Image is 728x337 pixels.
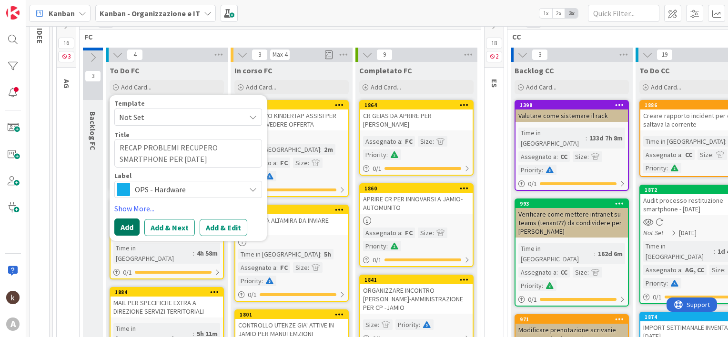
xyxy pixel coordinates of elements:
div: 1884MAIL PER SPECIFICHE EXTRA A DIREZIONE SERVIZI TERRITORIALI [111,288,223,317]
div: Priority [238,276,262,286]
span: : [262,276,263,286]
div: PREVENTIVO KINDERTAP ASSISI PER GEN 26 -RIVEDERE OFFERTA [235,109,348,130]
div: Priority [643,278,667,288]
div: CC [558,267,570,278]
span: 16 [58,38,74,49]
button: Add & Next [144,218,195,236]
span: Not Set [119,111,238,123]
div: 1771 [240,102,348,109]
span: : [542,165,543,175]
img: Visit kanbanzone.com [6,6,20,20]
span: 18 [486,38,502,49]
span: 2 [486,51,502,62]
div: Time in [GEOGRAPHIC_DATA] [238,249,320,259]
span: Label [114,172,131,178]
div: 1884 [115,289,223,296]
span: : [419,319,420,330]
div: 1860APRIRE CR PER INNOVARSI A JAMIO- AUTOMUNITO [360,184,473,214]
div: Size [363,319,378,330]
span: Support [20,1,43,13]
span: ES [490,79,499,88]
span: : [276,262,278,273]
span: 0 / 1 [248,290,257,300]
div: Assegnato a [518,151,556,162]
div: FC [278,262,290,273]
span: : [433,136,434,147]
div: Time in [GEOGRAPHIC_DATA] [113,243,193,264]
span: OPS - Hardware [135,182,241,196]
span: AG [62,79,71,89]
div: CC [683,149,695,160]
span: : [712,149,714,160]
div: 993Verificare come mettere intranet su teams (tenant??) da condividere per [PERSON_NAME] [516,199,628,238]
div: Time in [GEOGRAPHIC_DATA] [518,243,594,264]
div: Priority [363,241,386,251]
span: : [725,136,727,147]
div: 971 [520,316,628,323]
div: 1841ORGANIZZARE INCONTRO [PERSON_NAME]-AMMINISTRAZIONE PER CP -JAMIO [360,276,473,314]
div: 1884 [111,288,223,297]
i: Not Set [643,228,664,237]
span: : [724,265,726,275]
div: Assegnato a [238,262,276,273]
div: 0/1 [516,178,628,190]
span: 0 / 1 [373,255,382,265]
span: 3 [58,51,74,62]
div: Size [418,136,433,147]
div: Verificare come mettere intranet su teams (tenant??) da condividere per [PERSON_NAME] [516,208,628,238]
span: [DATE] [679,228,697,238]
div: FC [278,158,290,168]
div: PROPOSTA ALTAMIRA DA INVIARE FIRMATA [235,214,348,235]
span: 0 / 1 [528,295,537,305]
div: Assegnato a [643,149,681,160]
div: ORGANIZZARE INCONTRO [PERSON_NAME]-AMMINISTRAZIONE PER CP -JAMIO [360,284,473,314]
span: : [378,319,379,330]
span: : [386,241,388,251]
span: FC [84,32,469,41]
div: Size [418,228,433,238]
div: Priority [518,280,542,291]
div: Max 4 [273,52,287,57]
div: 0/1 [516,294,628,306]
span: 3 [532,49,548,60]
div: Size [698,149,712,160]
div: 133d 7h 8m [587,133,625,143]
span: Add Card... [121,83,152,91]
div: Assegnato a [363,228,401,238]
span: : [276,158,278,168]
div: 1861 [240,207,348,213]
span: Backlog FC [88,111,98,150]
div: Size [709,265,724,275]
div: MAIL PER SPECIFICHE EXTRA A DIREZIONE SERVIZI TERRITORIALI [111,297,223,317]
div: 1864 [364,102,473,109]
div: FC [403,136,415,147]
div: 162d 6m [596,248,625,259]
div: Valutare come sistemare il rack [516,109,628,122]
div: 1398 [516,101,628,109]
span: : [556,267,558,278]
div: 1801 [240,311,348,318]
div: 1860 [364,185,473,192]
div: 2m [322,144,335,155]
div: Time in [GEOGRAPHIC_DATA] [518,128,586,149]
div: Assegnato a [518,267,556,278]
div: AG, CC [683,265,707,275]
div: Time in [GEOGRAPHIC_DATA] [238,144,320,155]
span: : [586,133,587,143]
div: 1864CR GEIAS DA APRIRE PER [PERSON_NAME] [360,101,473,130]
div: Size [573,267,587,278]
span: Completato FC [359,66,412,75]
input: Quick Filter... [588,5,659,22]
span: Template [114,100,145,107]
textarea: RECAP PROBLEMI RECUPERO SMARTPHONE PER [DATE] [114,139,262,168]
span: 2x [552,9,565,18]
span: 3x [565,9,578,18]
b: Kanban - Organizzazione e IT [100,9,200,18]
span: 0 / 1 [653,292,662,302]
div: 1864 [360,101,473,109]
span: : [667,278,668,288]
img: kh [6,291,20,304]
span: 0 / 1 [123,268,132,278]
div: CC [558,151,570,162]
div: 4h 58m [194,248,220,258]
